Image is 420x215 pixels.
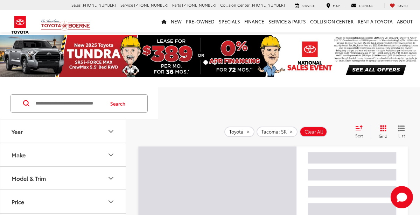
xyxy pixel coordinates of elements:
[300,127,327,137] button: Clear All
[359,3,375,8] span: Contact
[379,133,387,139] span: Grid
[356,10,395,33] a: Rent a Toyota
[224,127,254,137] button: remove Toyota
[393,125,410,139] button: List View
[304,129,323,135] span: Clear All
[0,143,126,166] button: MakeMake
[391,186,413,208] svg: Start Chat
[35,95,104,112] input: Search by Make, Model, or Keyword
[107,151,115,159] div: Make
[242,10,266,33] a: Finance
[346,3,380,8] a: Contact
[398,132,405,138] span: List
[371,125,393,139] button: Grid View
[107,198,115,206] div: Price
[333,3,339,8] span: Map
[266,10,308,33] a: Service & Parts: Opens in a new tab
[12,151,26,158] div: Make
[82,2,116,8] span: [PHONE_NUMBER]
[12,175,46,181] div: Model & Trim
[217,10,242,33] a: Specials
[384,3,413,8] a: My Saved Vehicles
[134,2,168,8] span: [PHONE_NUMBER]
[0,120,126,143] button: YearYear
[172,2,181,8] span: Parts
[261,129,287,135] span: Tacoma: SR
[41,19,91,31] img: Vic Vaughan Toyota of Boerne
[352,125,371,139] button: Select sort value
[395,10,415,33] a: About
[107,174,115,182] div: Model & Trim
[182,2,216,8] span: [PHONE_NUMBER]
[302,3,315,8] span: Service
[257,127,297,137] button: remove Tacoma: SR
[398,3,408,8] span: Saved
[159,10,169,33] a: Home
[104,95,135,112] button: Search
[184,10,217,33] a: Pre-Owned
[0,190,126,213] button: PricePrice
[229,129,244,135] span: Toyota
[0,167,126,189] button: Model & TrimModel & Trim
[12,128,23,135] div: Year
[355,132,363,138] span: Sort
[220,2,250,8] span: Collision Center
[251,2,285,8] span: [PHONE_NUMBER]
[71,2,80,8] span: Sales
[107,127,115,136] div: Year
[289,3,320,8] a: Service
[120,2,133,8] span: Service
[169,10,184,33] a: New
[7,14,33,36] img: Toyota
[391,186,413,208] button: Toggle Chat Window
[308,10,356,33] a: Collision Center
[12,198,24,205] div: Price
[321,3,345,8] a: Map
